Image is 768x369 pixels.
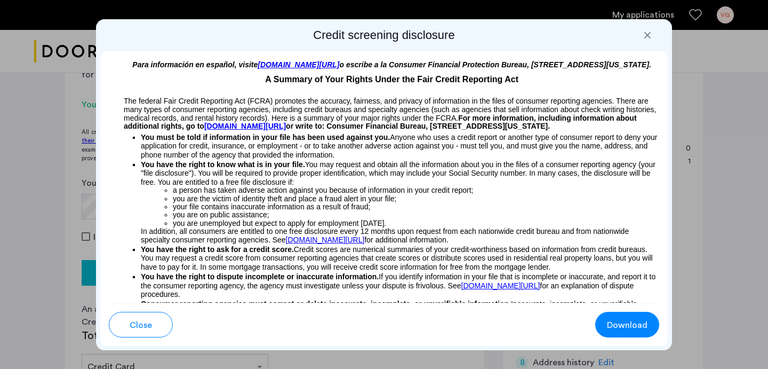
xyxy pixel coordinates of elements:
[141,272,379,281] span: You have the right to dispute incomplete or inaccurate information.
[109,69,659,86] p: A Summary of Your Rights Under the Fair Credit Reporting Act
[141,300,659,326] p: Inaccurate, incomplete, or unverifiable information must be removed or corrected, usually [DATE]....
[173,195,659,203] li: you are the victim of identity theft and place a fraud alert in your file;
[286,236,365,244] a: [DOMAIN_NAME][URL]
[595,312,659,337] button: button
[141,131,659,159] p: Anyone who uses a credit report or another type of consumer report to deny your application for c...
[461,281,540,290] a: [DOMAIN_NAME][URL]
[204,122,286,131] a: [DOMAIN_NAME][URL]
[124,97,656,122] span: The federal Fair Credit Reporting Act (FCRA) promotes the accuracy, fairness, and privacy of info...
[340,60,652,69] span: o escribe a la Consumer Financial Protection Bureau, [STREET_ADDRESS][US_STATE].
[173,211,659,219] li: you are on public assistance;
[141,160,659,186] p: You may request and obtain all the information about you in the files of a consumer reporting age...
[141,227,629,244] span: In addition, all consumers are entitled to one free disclosure every 12 months upon request from ...
[141,133,390,142] span: You must be told if information in your file has been used against you.
[100,28,668,43] h2: Credit screening disclosure
[141,245,659,271] p: Credit scores are numerical summaries of your credit-worthiness based on information from credit ...
[141,245,294,254] span: You have the right to ask for a credit score.
[173,186,659,194] li: a person has taken adverse action against you because of information in your credit report;
[141,272,655,299] span: If you identify information in your file that is incomplete or inaccurate, and report it to the c...
[141,160,305,169] span: You have the right to know what is in your file.
[607,319,647,332] span: Download
[173,219,659,227] li: you are unemployed but expect to apply for employment [DATE].
[258,60,339,69] a: [DOMAIN_NAME][URL]
[173,203,659,211] li: your file contains inaccurate information as a result of fraud;
[109,312,173,337] button: button
[286,122,550,130] span: or write to: Consumer Financial Bureau, [STREET_ADDRESS][US_STATE].
[132,60,258,69] span: Para información en español, visite
[124,114,637,131] span: For more information, including information about additional rights, go to
[141,300,511,308] span: Consumer reporting agencies must correct or delete inaccurate, incomplete, or unverifiable inform...
[364,235,448,244] span: for additional information.
[130,319,152,332] span: Close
